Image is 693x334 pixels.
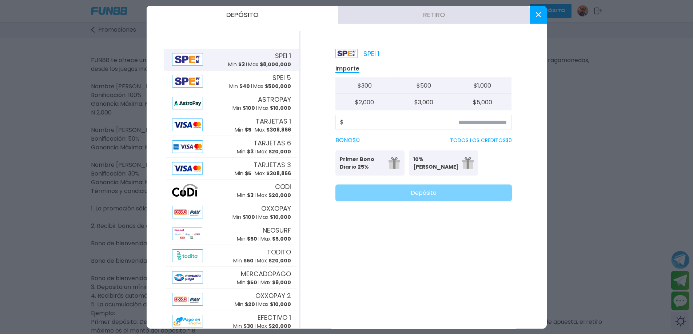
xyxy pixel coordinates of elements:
p: Min [229,82,250,90]
button: $2,000 [335,94,394,110]
img: Alipay [172,293,203,305]
p: Max [260,235,291,242]
button: $3,000 [394,94,453,110]
button: AlipaySPEI 1Min $3Max $8,000,000 [164,48,299,70]
p: Min [235,300,255,308]
p: Min [233,257,254,264]
p: Max [257,257,291,264]
span: SPEI 5 [272,72,291,82]
img: Alipay [172,249,203,262]
img: Alipay [172,118,203,131]
span: $ [340,118,344,126]
img: Platform Logo [335,49,358,58]
span: $ 20 [245,300,255,307]
span: $ 10,000 [270,104,291,111]
button: AlipayTODITOMin $50Max $20,000 [164,245,299,266]
p: Max [253,82,291,90]
span: $ 308,866 [266,126,291,133]
p: SPEI 1 [335,48,379,58]
span: ASTROPAY [258,94,291,104]
p: Max [257,191,291,199]
span: $ 500,000 [265,82,291,89]
span: $ 50 [247,278,257,286]
p: Min [233,322,254,330]
button: AlipayTARJETAS 6Min $3Max $20,000 [164,136,299,157]
img: gift [389,157,400,169]
p: Importe [335,64,359,73]
p: 10% [PERSON_NAME] [413,155,458,170]
button: AlipayMERCADOPAGOMin $50Max $9,000 [164,266,299,288]
span: $ 40 [239,82,250,89]
img: Alipay [172,140,203,153]
span: EFECTIVO 1 [258,312,291,322]
button: $300 [335,77,394,94]
button: Depósito [335,184,512,201]
span: TODITO [267,247,291,257]
img: Alipay [172,162,203,174]
span: TARJETAS 3 [254,160,291,169]
span: $ 5 [245,169,251,177]
p: Min [232,104,255,112]
button: AlipayNEOSURFMin $50Max $5,000 [164,223,299,245]
p: Max [258,213,291,221]
button: AlipayTARJETAS 3Min $5Max $308,866 [164,157,299,179]
span: $ 100 [243,213,255,220]
span: TARJETAS 6 [254,138,291,148]
span: $ 30 [243,322,254,329]
button: Retiro [338,5,530,24]
p: Min [228,60,245,68]
img: Alipay [172,314,203,327]
p: Min [235,126,251,133]
button: Depósito [147,5,338,24]
p: Max [257,322,291,330]
span: $ 5,000 [272,235,291,242]
p: Min [237,191,254,199]
button: AlipayOXXOPAY 2Min $20Max $10,000 [164,288,299,310]
img: gift [462,157,474,169]
p: Min [237,278,257,286]
p: Min [232,213,255,221]
p: Max [258,104,291,112]
span: SPEI 1 [275,51,291,60]
img: Alipay [172,53,203,65]
p: Max [257,148,291,155]
span: $ 20,000 [268,148,291,155]
span: $ 308,866 [266,169,291,177]
p: Min [237,235,257,242]
span: TARJETAS 1 [256,116,291,126]
span: $ 3 [238,60,245,68]
img: Alipay [172,184,198,196]
button: AlipaySPEI 5Min $40Max $500,000 [164,70,299,92]
span: $ 3 [247,148,254,155]
span: $ 50 [247,235,257,242]
p: Min [235,169,251,177]
span: $ 10,000 [270,300,291,307]
span: CODI [275,181,291,191]
img: Alipay [172,205,203,218]
p: Max [248,60,291,68]
p: TODOS LOS CREDITOS $ 0 [450,136,512,144]
span: $ 20,000 [268,191,291,198]
button: AlipayTARJETAS 1Min $5Max $308,866 [164,114,299,136]
button: $500 [394,77,453,94]
img: Alipay [172,96,203,109]
span: $ 100 [243,104,255,111]
span: $ 50 [243,257,254,264]
button: AlipayOXXOPAYMin $100Max $10,000 [164,201,299,223]
span: $ 8,000,000 [260,60,291,68]
button: $5,000 [453,94,512,110]
span: $ 20,000 [268,257,291,264]
p: Max [260,278,291,286]
span: $ 10,000 [270,213,291,220]
p: Max [255,126,291,133]
span: MERCADOPAGO [241,269,291,278]
label: BONO $ 0 [335,136,360,144]
button: AlipayEFECTIVO 1Min $30Max $20,000 [164,310,299,332]
button: $1,000 [453,77,512,94]
button: AlipayCODIMin $3Max $20,000 [164,179,299,201]
img: Alipay [172,75,203,87]
span: OXXOPAY 2 [255,290,291,300]
span: $ 9,000 [272,278,291,286]
img: Alipay [172,227,202,240]
p: Max [255,169,291,177]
